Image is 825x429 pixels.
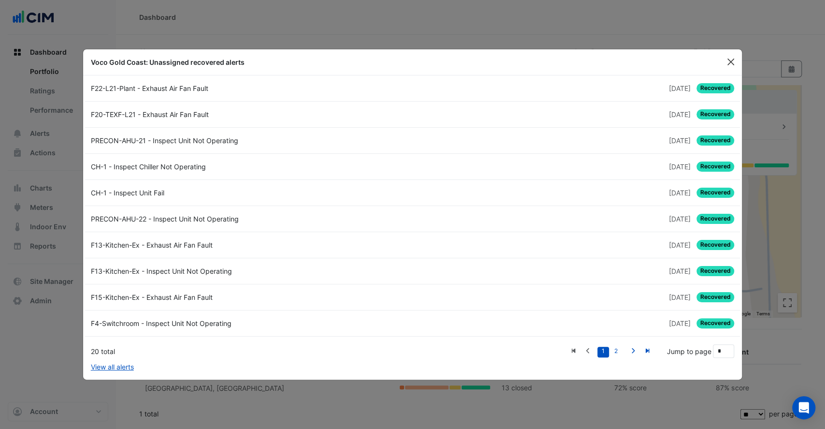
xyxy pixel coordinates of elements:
[696,188,735,198] span: Recovered
[85,318,413,328] div: F4-Switchroom - Inspect Unit Not Operating
[640,345,655,357] a: Last
[669,293,691,301] span: Sat 19-Jul-2025 01:00 AEST
[669,84,691,92] span: Thu 21-Aug-2025 07:45 AEST
[696,240,735,250] span: Recovered
[669,189,691,197] span: Thu 24-Jul-2025 09:00 AEST
[85,83,413,93] div: F22-L21-Plant - Exhaust Air Fan Fault
[696,292,735,302] span: Recovered
[696,214,735,224] span: Recovered
[696,109,735,119] span: Recovered
[85,162,413,172] div: CH-1 - Inspect Chiller Not Operating
[724,55,738,69] button: Close
[669,267,691,275] span: Sat 19-Jul-2025 04:15 AEST
[696,266,735,276] span: Recovered
[597,347,609,357] a: 1
[696,135,735,146] span: Recovered
[669,110,691,118] span: Thu 21-Aug-2025 07:45 AEST
[91,362,134,372] a: View all alerts
[85,292,413,302] div: F15-Kitchen-Ex - Exhaust Air Fan Fault
[666,346,711,356] label: Jump to page
[696,318,735,328] span: Recovered
[91,58,245,66] b: Voco Gold Coast: Unassigned recovered alerts
[91,346,566,356] div: 20 total
[85,135,413,146] div: PRECON-AHU-21 - Inspect Unit Not Operating
[610,347,622,357] a: 2
[669,241,691,249] span: Sat 19-Jul-2025 04:15 AEST
[669,319,691,327] span: Mon 30-Jun-2025 11:15 AEST
[792,396,815,419] div: Open Intercom Messenger
[669,136,691,145] span: Thu 21-Aug-2025 00:45 AEST
[696,83,735,93] span: Recovered
[85,266,413,276] div: F13-Kitchen-Ex - Inspect Unit Not Operating
[85,188,413,198] div: CH-1 - Inspect Unit Fail
[85,240,413,250] div: F13-Kitchen-Ex - Exhaust Air Fan Fault
[85,109,413,119] div: F20-TEXF-L21 - Exhaust Air Fan Fault
[669,215,691,223] span: Mon 21-Jul-2025 12:45 AEST
[85,214,413,224] div: PRECON-AHU-22 - Inspect Unit Not Operating
[669,163,691,171] span: Thu 24-Jul-2025 20:00 AEST
[625,345,640,357] a: Next
[696,162,735,172] span: Recovered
